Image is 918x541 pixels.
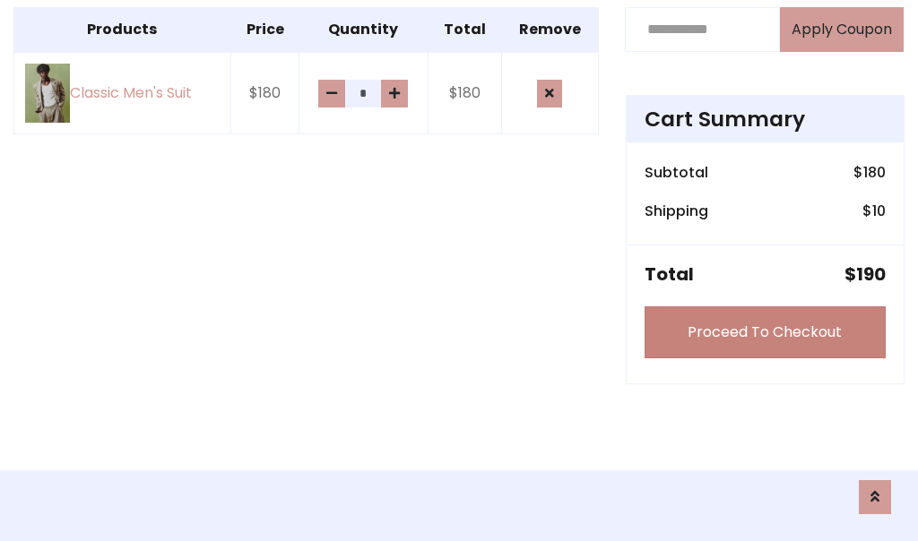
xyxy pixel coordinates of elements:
[844,263,886,285] h5: $
[863,162,886,183] span: 180
[645,107,886,132] h4: Cart Summary
[872,201,886,221] span: 10
[645,306,886,358] a: Proceed To Checkout
[780,7,904,52] button: Apply Coupon
[14,7,231,52] th: Products
[428,52,501,134] td: $180
[299,7,428,52] th: Quantity
[856,262,886,287] span: 190
[645,164,708,181] h6: Subtotal
[230,52,299,134] td: $180
[428,7,501,52] th: Total
[862,202,886,219] h6: $
[25,64,220,124] a: Classic Men's Suit
[501,7,598,52] th: Remove
[645,202,708,219] h6: Shipping
[230,7,299,52] th: Price
[853,164,886,181] h6: $
[645,263,694,285] h5: Total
